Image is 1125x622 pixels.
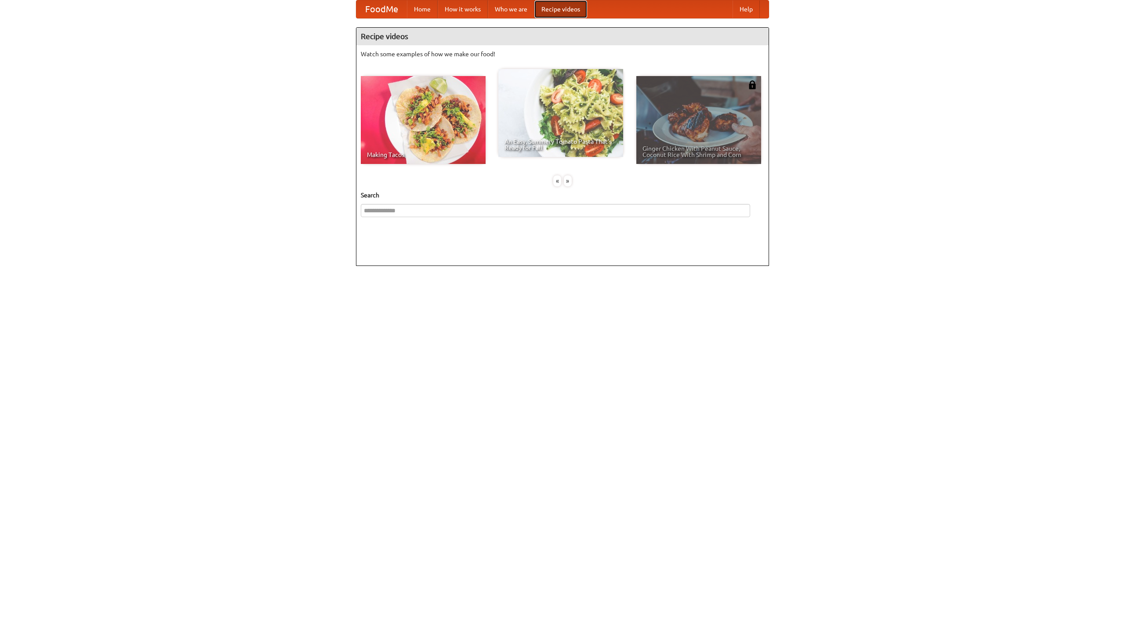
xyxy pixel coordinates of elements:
h5: Search [361,191,764,200]
a: Home [407,0,438,18]
a: Recipe videos [534,0,587,18]
a: FoodMe [356,0,407,18]
div: « [553,175,561,186]
img: 483408.png [748,80,757,89]
a: Who we are [488,0,534,18]
div: » [564,175,572,186]
span: Making Tacos [367,152,479,158]
p: Watch some examples of how we make our food! [361,50,764,58]
a: An Easy, Summery Tomato Pasta That's Ready for Fall [498,69,623,157]
a: Help [733,0,760,18]
h4: Recipe videos [356,28,769,45]
span: An Easy, Summery Tomato Pasta That's Ready for Fall [504,138,617,151]
a: How it works [438,0,488,18]
a: Making Tacos [361,76,486,164]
